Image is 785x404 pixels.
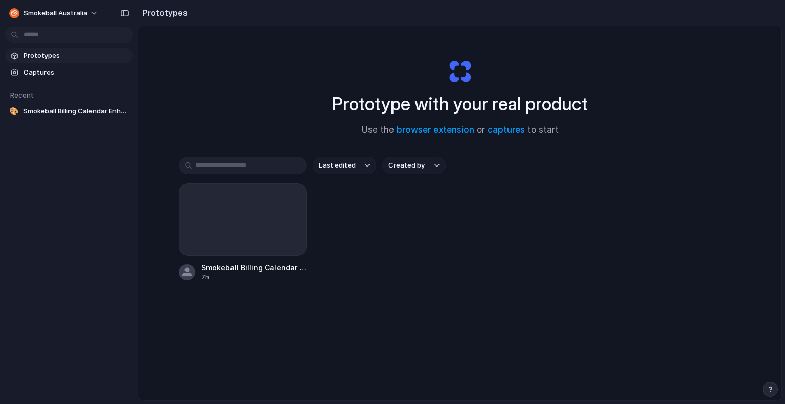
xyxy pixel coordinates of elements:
[5,48,133,63] a: Prototypes
[10,91,34,99] span: Recent
[5,104,133,119] a: 🎨Smokeball Billing Calendar Enhancement
[382,157,446,174] button: Created by
[313,157,376,174] button: Last edited
[201,262,307,273] span: Smokeball Billing Calendar Enhancement
[319,160,356,171] span: Last edited
[24,67,129,78] span: Captures
[201,273,307,282] div: 7h
[9,106,19,116] div: 🎨
[5,5,103,21] button: Smokeball Australia
[332,90,588,117] h1: Prototype with your real product
[23,106,129,116] span: Smokeball Billing Calendar Enhancement
[138,7,188,19] h2: Prototypes
[388,160,425,171] span: Created by
[179,183,307,282] a: Smokeball Billing Calendar Enhancement7h
[488,125,525,135] a: captures
[24,51,129,61] span: Prototypes
[362,124,559,137] span: Use the or to start
[5,65,133,80] a: Captures
[397,125,474,135] a: browser extension
[24,8,87,18] span: Smokeball Australia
